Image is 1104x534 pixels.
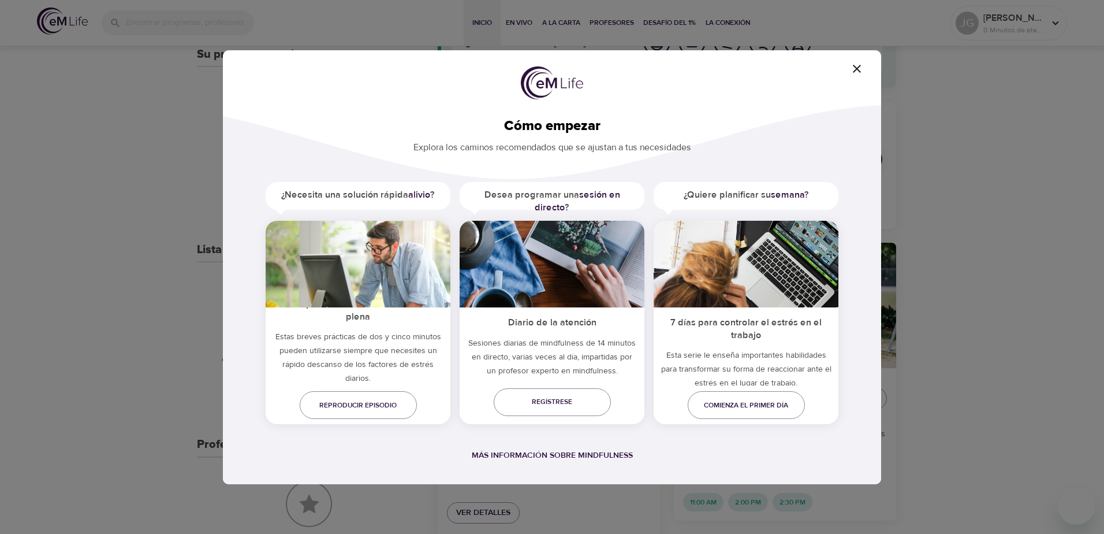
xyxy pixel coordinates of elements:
[535,189,620,213] a: sesión en directo
[266,221,450,307] img: ims
[654,348,838,395] p: Esta serie le enseña importantes habilidades para transformar su forma de reaccionar ante el estr...
[521,66,583,100] img: logo
[241,134,863,154] p: Explora los caminos recomendados que se ajustan a tus necesidades
[266,289,450,330] h5: Breves prácticas cotidianas de atención plena
[300,391,417,419] a: Reproducir episodio
[460,307,644,336] h5: Diario de la atención
[654,221,838,307] img: ims
[266,182,450,208] h5: ¿Necesita una solución rápida ?
[697,399,796,411] span: Comienza el primer día
[472,450,633,461] a: Más información sobre mindfulness
[460,182,644,221] h5: Desea programar una ?
[771,189,804,201] a: semana
[688,391,805,419] a: Comienza el primer día
[654,307,838,348] h5: 7 días para controlar el estrés en el trabajo
[460,336,644,383] p: Sesiones diarias de mindfulness de 14 minutos en directo, varias veces al día, impartidas por un ...
[460,221,644,307] img: ims
[654,182,838,208] h5: ¿Quiere planificar su ?
[266,330,450,385] h5: Estas breves prácticas de dos y cinco minutos pueden utilizarse siempre que necesites un rápido d...
[241,118,863,135] h2: Cómo empezar
[309,399,408,411] span: Reproducir episodio
[503,396,602,408] span: Regístrese
[408,189,430,201] a: alivio
[494,388,611,416] a: Regístrese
